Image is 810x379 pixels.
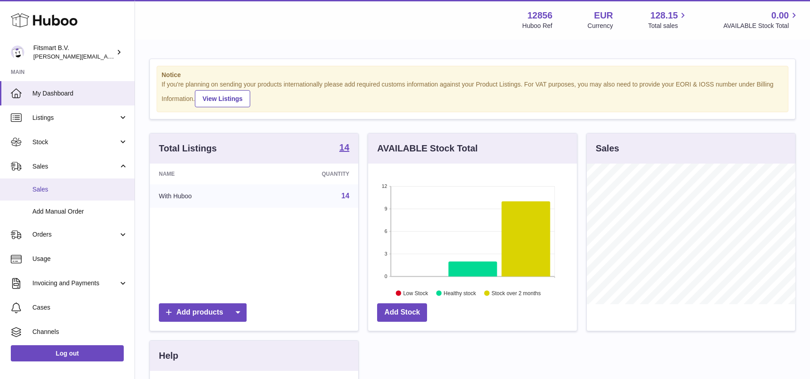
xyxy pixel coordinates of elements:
[33,44,114,61] div: Fitsmart B.V.
[771,9,789,22] span: 0.00
[377,303,427,322] a: Add Stock
[385,228,387,234] text: 6
[522,22,553,30] div: Huboo Ref
[11,345,124,361] a: Log out
[162,71,783,79] strong: Notice
[159,303,247,322] a: Add products
[594,9,613,22] strong: EUR
[11,46,24,59] img: jonathan@leaderoo.com
[159,142,217,155] h3: Total Listings
[33,53,180,60] span: [PERSON_NAME][EMAIL_ADDRESS][DOMAIN_NAME]
[32,89,128,98] span: My Dashboard
[32,303,128,312] span: Cases
[385,274,387,279] text: 0
[385,251,387,256] text: 3
[32,114,118,122] span: Listings
[195,90,250,107] a: View Listings
[32,162,118,171] span: Sales
[403,290,428,296] text: Low Stock
[444,290,477,296] text: Healthy stock
[162,80,783,107] div: If you're planning on sending your products internationally please add required customs informati...
[492,290,541,296] text: Stock over 2 months
[723,9,799,30] a: 0.00 AVAILABLE Stock Total
[527,9,553,22] strong: 12856
[260,164,358,184] th: Quantity
[150,164,260,184] th: Name
[385,206,387,211] text: 9
[150,184,260,208] td: With Huboo
[648,22,688,30] span: Total sales
[650,9,678,22] span: 128.15
[32,185,128,194] span: Sales
[342,192,350,200] a: 14
[339,143,349,154] a: 14
[32,279,118,288] span: Invoicing and Payments
[588,22,613,30] div: Currency
[723,22,799,30] span: AVAILABLE Stock Total
[339,143,349,152] strong: 14
[648,9,688,30] a: 128.15 Total sales
[32,207,128,216] span: Add Manual Order
[32,230,118,239] span: Orders
[159,350,178,362] h3: Help
[32,138,118,146] span: Stock
[382,183,387,189] text: 12
[377,142,477,155] h3: AVAILABLE Stock Total
[32,328,128,336] span: Channels
[596,142,619,155] h3: Sales
[32,255,128,263] span: Usage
